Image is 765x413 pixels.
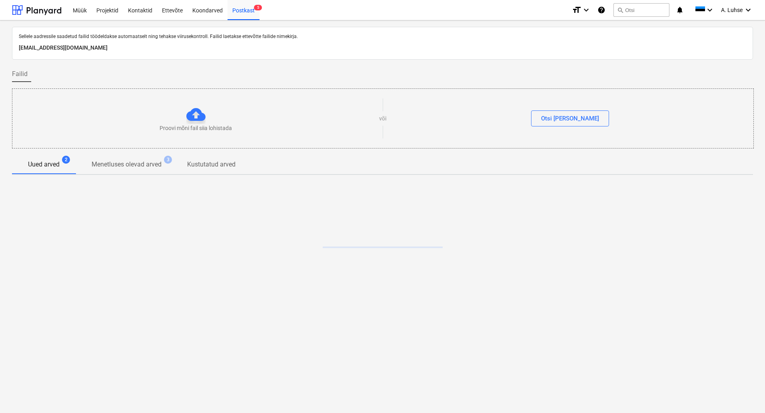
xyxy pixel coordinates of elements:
[705,5,715,15] i: keyboard_arrow_down
[12,69,28,79] span: Failid
[28,160,60,169] p: Uued arved
[62,156,70,164] span: 2
[676,5,684,15] i: notifications
[187,160,236,169] p: Kustutatud arved
[581,5,591,15] i: keyboard_arrow_down
[572,5,581,15] i: format_size
[12,88,754,148] div: Proovi mõni fail siia lohistadavõiOtsi [PERSON_NAME]
[725,375,765,413] iframe: Chat Widget
[379,114,387,122] p: või
[617,7,623,13] span: search
[254,5,262,10] span: 5
[613,3,669,17] button: Otsi
[160,124,232,132] p: Proovi mõni fail siia lohistada
[721,7,743,13] span: A. Luhse
[19,34,746,40] p: Sellele aadressile saadetud failid töödeldakse automaatselt ning tehakse viirusekontroll. Failid ...
[725,375,765,413] div: Vestlusvidin
[541,113,599,124] div: Otsi [PERSON_NAME]
[743,5,753,15] i: keyboard_arrow_down
[92,160,162,169] p: Menetluses olevad arved
[19,43,746,53] p: [EMAIL_ADDRESS][DOMAIN_NAME]
[597,5,605,15] i: Abikeskus
[531,110,609,126] button: Otsi [PERSON_NAME]
[164,156,172,164] span: 3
